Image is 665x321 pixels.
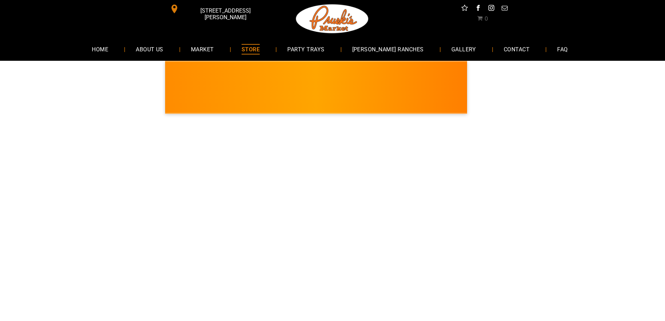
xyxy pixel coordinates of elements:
a: FAQ [547,40,578,58]
a: GALLERY [441,40,487,58]
a: email [500,3,509,14]
a: instagram [487,3,496,14]
a: facebook [473,3,482,14]
a: [STREET_ADDRESS][PERSON_NAME] [165,3,272,14]
a: PARTY TRAYS [277,40,335,58]
a: ABOUT US [125,40,174,58]
a: MARKET [180,40,224,58]
a: CONTACT [493,40,540,58]
span: 0 [485,15,488,22]
a: STORE [231,40,270,58]
span: [PERSON_NAME] MARKET [466,92,603,103]
a: [PERSON_NAME] RANCHES [342,40,434,58]
span: [STREET_ADDRESS][PERSON_NAME] [180,4,270,24]
a: Social network [460,3,469,14]
a: HOME [81,40,119,58]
